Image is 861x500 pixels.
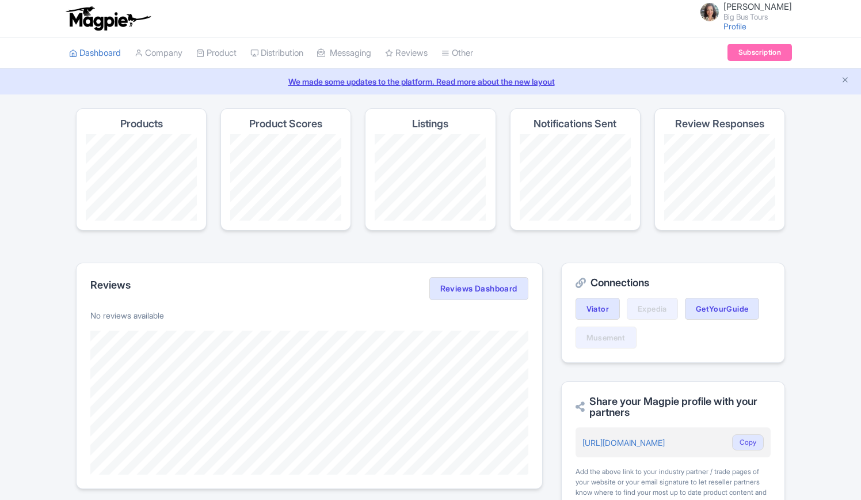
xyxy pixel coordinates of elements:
a: Product [196,37,237,69]
a: GetYourGuide [685,298,760,320]
img: logo-ab69f6fb50320c5b225c76a69d11143b.png [63,6,153,31]
a: Viator [576,298,620,320]
a: Messaging [317,37,371,69]
h4: Product Scores [249,118,322,130]
h2: Reviews [90,279,131,291]
h4: Notifications Sent [534,118,616,130]
h2: Share your Magpie profile with your partners [576,396,771,419]
span: [PERSON_NAME] [723,1,792,12]
a: Expedia [627,298,678,320]
button: Copy [732,434,764,450]
button: Close announcement [841,74,849,88]
a: Other [441,37,473,69]
a: Reviews [385,37,428,69]
a: Profile [723,21,746,31]
a: [PERSON_NAME] Big Bus Tours [694,2,792,21]
a: We made some updates to the platform. Read more about the new layout [7,75,854,88]
a: Reviews Dashboard [429,277,528,300]
a: Musement [576,327,637,349]
h2: Connections [576,277,771,289]
h4: Review Responses [675,118,764,130]
a: Company [135,37,182,69]
h4: Listings [412,118,448,130]
img: jfp7o2nd6rbrsspqilhl.jpg [700,3,719,21]
a: [URL][DOMAIN_NAME] [582,438,665,448]
h4: Products [120,118,163,130]
p: No reviews available [90,309,528,321]
a: Dashboard [69,37,121,69]
small: Big Bus Tours [723,13,792,21]
a: Distribution [250,37,303,69]
a: Subscription [727,44,792,61]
